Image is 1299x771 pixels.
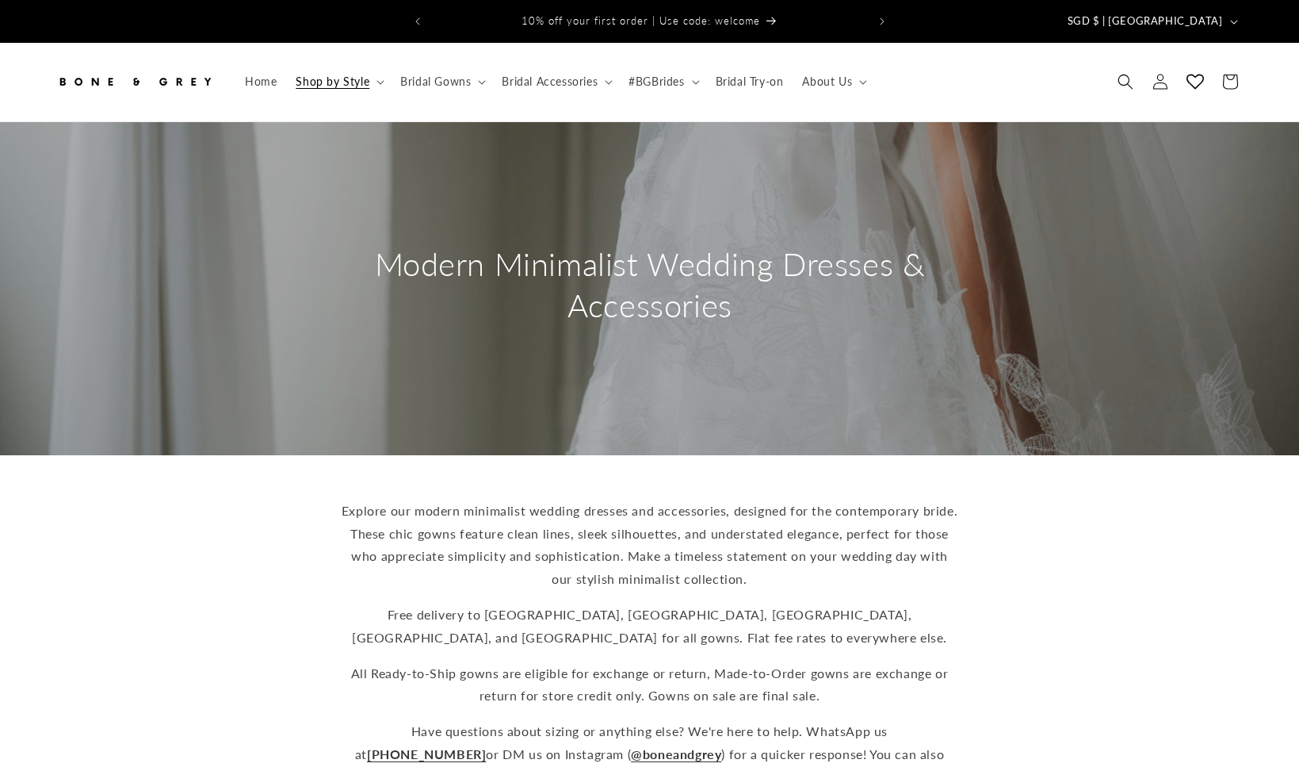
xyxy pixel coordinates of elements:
[400,6,435,36] button: Previous announcement
[296,75,369,89] span: Shop by Style
[793,65,873,98] summary: About Us
[325,244,975,326] h2: Modern Minimalist Wedding Dresses & Accessories
[341,604,959,650] p: Free delivery to [GEOGRAPHIC_DATA], [GEOGRAPHIC_DATA], [GEOGRAPHIC_DATA], [GEOGRAPHIC_DATA], and ...
[706,65,793,98] a: Bridal Try-on
[1068,13,1223,29] span: SGD $ | [GEOGRAPHIC_DATA]
[865,6,900,36] button: Next announcement
[49,59,220,105] a: Bone and Grey Bridal
[628,75,684,89] span: #BGBrides
[391,65,492,98] summary: Bridal Gowns
[286,65,391,98] summary: Shop by Style
[367,746,486,761] a: [PHONE_NUMBER]
[1108,64,1143,99] summary: Search
[235,65,286,98] a: Home
[502,75,598,89] span: Bridal Accessories
[619,65,705,98] summary: #BGBrides
[522,14,760,27] span: 10% off your first order | Use code: welcome
[341,500,959,591] p: Explore our modern minimalist wedding dresses and accessories, designed for the contemporary brid...
[400,75,471,89] span: Bridal Gowns
[1058,6,1244,36] button: SGD $ | [GEOGRAPHIC_DATA]
[341,662,959,708] p: All Ready-to-Ship gowns are eligible for exchange or return, Made-to-Order gowns are exchange or ...
[55,64,214,99] img: Bone and Grey Bridal
[802,75,852,89] span: About Us
[245,75,277,89] span: Home
[492,65,619,98] summary: Bridal Accessories
[716,75,784,89] span: Bridal Try-on
[631,746,721,761] a: @boneandgrey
